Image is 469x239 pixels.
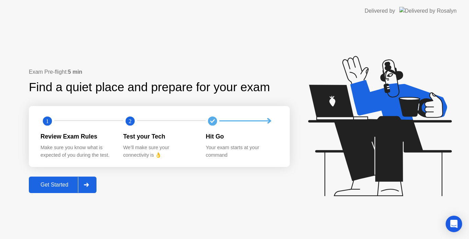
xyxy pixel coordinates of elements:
[123,132,195,141] div: Test your Tech
[123,144,195,159] div: We’ll make sure your connectivity is 👌
[365,7,395,15] div: Delivered by
[29,68,290,76] div: Exam Pre-flight:
[206,132,277,141] div: Hit Go
[41,132,112,141] div: Review Exam Rules
[29,78,271,96] div: Find a quiet place and prepare for your exam
[206,144,277,159] div: Your exam starts at your command
[68,69,82,75] b: 5 min
[399,7,457,15] img: Delivered by Rosalyn
[446,216,462,232] div: Open Intercom Messenger
[41,144,112,159] div: Make sure you know what is expected of you during the test.
[29,177,96,193] button: Get Started
[46,118,49,124] text: 1
[31,182,78,188] div: Get Started
[129,118,131,124] text: 2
